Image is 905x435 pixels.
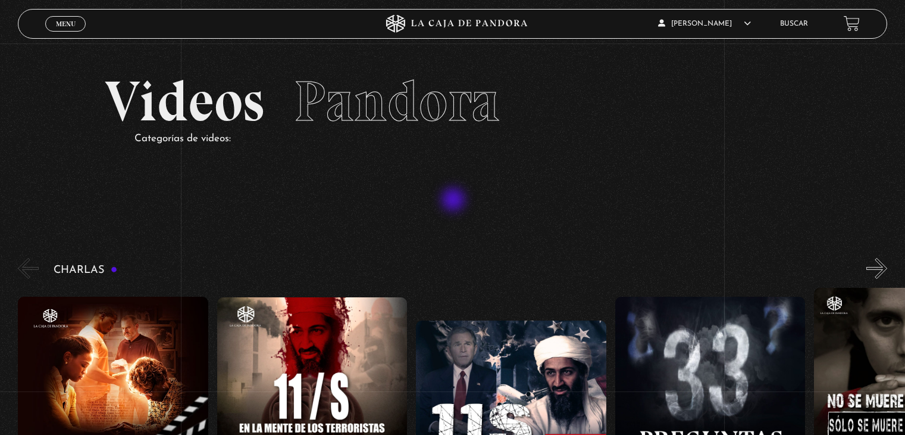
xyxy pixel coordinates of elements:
[54,265,117,276] h3: Charlas
[866,258,887,279] button: Next
[56,20,76,27] span: Menu
[18,258,39,279] button: Previous
[52,30,80,38] span: Cerrar
[294,67,500,135] span: Pandora
[780,20,808,27] a: Buscar
[658,20,751,27] span: [PERSON_NAME]
[844,15,860,32] a: View your shopping cart
[105,73,800,130] h2: Videos
[134,130,800,148] p: Categorías de videos:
